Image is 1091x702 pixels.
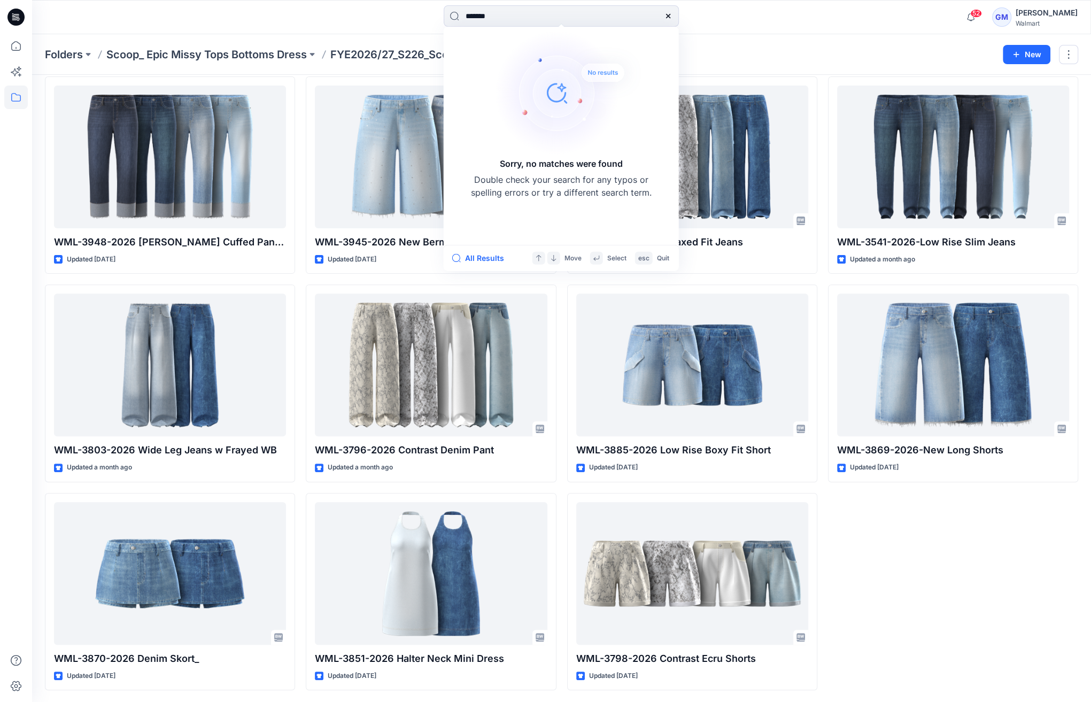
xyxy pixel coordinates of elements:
p: Move [564,252,582,264]
p: Updated [DATE] [328,670,376,682]
p: Updated [DATE] [328,254,376,265]
a: WML-3945-2026 New Bermuda Shorts Rhine Stones [315,86,547,228]
a: Folders [45,47,83,62]
p: WML-3541-2026-Low Rise Slim Jeans [837,235,1069,250]
p: Updated [DATE] [589,462,638,473]
a: WML-3541-2026-Low Rise Slim Jeans [837,86,1069,228]
p: Quit [657,252,669,264]
p: FYE2026/27_S226_Scoop EPIC_Top & Bottom [330,47,560,62]
p: WML-3803-2026 Wide Leg Jeans w Frayed WB [54,443,286,458]
a: WML-3851-2026 Halter Neck Mini Dress [315,502,547,645]
p: WML-3870-2026 Denim Skort_ [54,651,286,666]
p: WML-3796-2026 Contrast Denim Pant [315,443,547,458]
button: All Results [452,252,511,265]
a: WML-3869-2026-New Long Shorts [837,294,1069,436]
a: WML-3798-2026 Contrast Ecru Shorts [576,502,808,645]
a: WML-3803-2026 Wide Leg Jeans w Frayed WB [54,294,286,436]
a: WML-3948-2026 Benton Cuffed Pants-25 Inseam [54,86,286,228]
p: WML-3798-2026 Contrast Ecru Shorts [576,651,808,666]
p: Updated a month ago [850,254,915,265]
p: Select [607,252,626,264]
a: WML-3796-2026 Contrast Denim Pant [315,294,547,436]
span: 52 [970,9,982,18]
div: GM [992,7,1011,27]
p: Updated [DATE] [850,462,899,473]
p: WML-3851-2026 Halter Neck Mini Dress [315,651,547,666]
h5: Sorry, no matches were found [500,157,623,170]
p: WML-3948-2026 [PERSON_NAME] Cuffed Pants-25 Inseam [54,235,286,250]
a: WML-3848-2026 Relaxed Fit Jeans [576,86,808,228]
p: Updated [DATE] [67,254,115,265]
a: WML-3885-2026 Low Rise Boxy Fit Short [576,294,808,436]
p: WML-3945-2026 New Bermuda Shorts Rhine Stones [315,235,547,250]
p: WML-3885-2026 Low Rise Boxy Fit Short [576,443,808,458]
p: Updated [DATE] [589,670,638,682]
p: Updated a month ago [67,462,132,473]
p: Double check your search for any typos or spelling errors or try a different search term. [470,173,652,199]
img: Sorry, no matches were found [495,29,645,157]
p: Updated a month ago [328,462,393,473]
a: Scoop_ Epic Missy Tops Bottoms Dress [106,47,307,62]
a: WML-3870-2026 Denim Skort_ [54,502,286,645]
p: esc [638,252,649,264]
p: WML-3869-2026-New Long Shorts [837,443,1069,458]
p: Updated [DATE] [67,670,115,682]
div: [PERSON_NAME] [1016,6,1078,19]
button: New [1003,45,1050,64]
p: WML-3848-2026 Relaxed Fit Jeans [576,235,808,250]
div: Walmart [1016,19,1078,27]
